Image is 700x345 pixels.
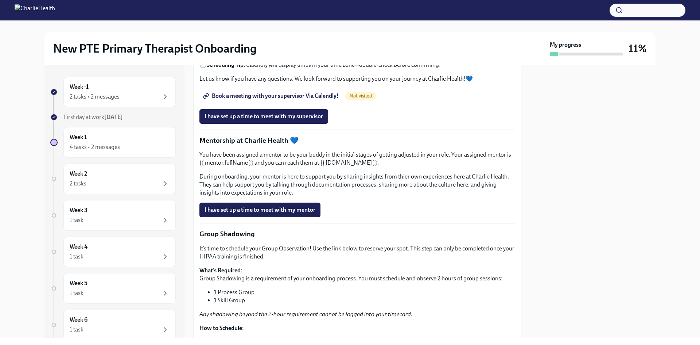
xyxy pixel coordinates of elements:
[70,170,87,178] h6: Week 2
[199,324,515,332] p: :
[345,93,376,99] span: Not visited
[199,245,515,261] p: It’s time to schedule your Group Observation! Use the link below to reserve your spot. This step ...
[50,273,176,304] a: Week 51 task
[199,203,320,217] button: I have set up a time to meet with my mentor
[70,133,87,141] h6: Week 1
[70,93,120,101] div: 2 tasks • 2 messages
[205,206,315,214] span: I have set up a time to meet with my mentor
[199,75,515,83] p: Let us know if you have any questions. We look forward to supporting you on your journey at Charl...
[70,206,87,214] h6: Week 3
[70,143,120,151] div: 4 tasks • 2 messages
[104,114,123,120] strong: [DATE]
[70,216,83,224] div: 1 task
[199,267,515,283] p: : Group Shadowing is a requirement of your onboarding process. You must schedule and observe 2 ho...
[70,180,86,188] div: 2 tasks
[205,92,339,100] span: Book a meeting with your supervisor Via Calendly!
[63,114,123,120] span: First day at work
[199,173,515,197] p: During onboarding, your mentor is here to support you by sharing insights from thier own experien...
[50,200,176,231] a: Week 31 task
[70,316,87,324] h6: Week 6
[214,296,515,304] li: 1 Skill Group
[214,288,515,296] li: 1 Process Group
[70,326,83,334] div: 1 task
[70,243,87,251] h6: Week 4
[199,151,515,167] p: You have been assigned a mentor to be your buddy in the initial stages of getting adjusted in you...
[199,267,241,274] strong: What’s Required
[70,279,87,287] h6: Week 5
[205,113,323,120] span: I have set up a time to meet with my supervisor
[50,113,176,121] a: First day at work[DATE]
[199,325,242,331] strong: How to Schedule
[550,41,581,49] strong: My progress
[50,237,176,267] a: Week 41 task
[199,109,328,124] button: I have set up a time to meet with my supervisor
[53,41,257,56] h2: New PTE Primary Therapist Onboarding
[50,164,176,194] a: Week 22 tasks
[199,229,515,239] p: Group Shadowing
[629,42,647,55] h3: 11%
[207,61,244,68] strong: Scheduling Tip
[70,83,89,91] h6: Week -1
[199,89,344,103] a: Book a meeting with your supervisor Via Calendly!
[15,4,55,16] img: CharlieHealth
[50,77,176,107] a: Week -12 tasks • 2 messages
[199,311,412,318] em: Any shadowing beyond the 2-hour requirement cannot be logged into your timecard.
[70,253,83,261] div: 1 task
[50,127,176,158] a: Week 14 tasks • 2 messages
[70,289,83,297] div: 1 task
[50,310,176,340] a: Week 61 task
[199,136,515,145] p: Mentorship at Charlie Health 💙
